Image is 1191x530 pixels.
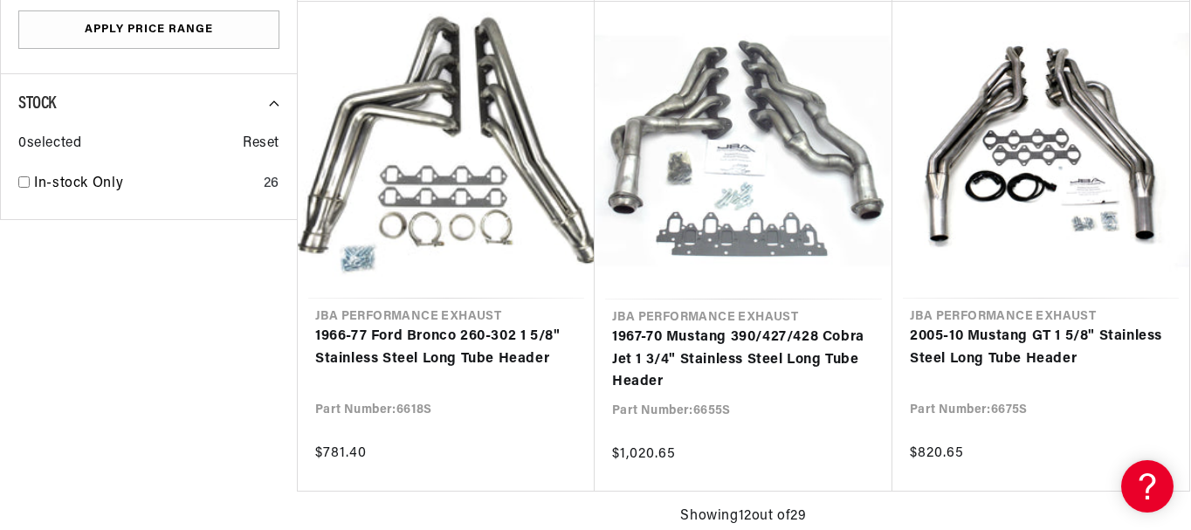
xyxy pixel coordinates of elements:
span: 0 selected [18,133,81,155]
span: Reset [243,133,279,155]
a: 1966-77 Ford Bronco 260-302 1 5/8" Stainless Steel Long Tube Header [315,326,577,370]
button: Apply Price Range [18,10,279,50]
span: Stock [18,95,56,113]
a: 1967-70 Mustang 390/427/428 Cobra Jet 1 3/4" Stainless Steel Long Tube Header [612,327,875,394]
span: Showing 12 out of 29 [680,506,806,528]
div: 26 [264,173,279,196]
a: In-stock Only [34,173,257,196]
a: 2005-10 Mustang GT 1 5/8" Stainless Steel Long Tube Header [910,326,1172,370]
